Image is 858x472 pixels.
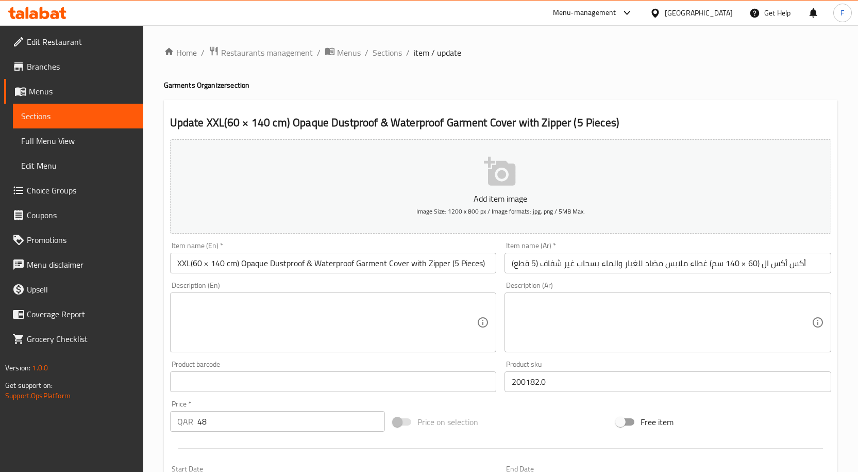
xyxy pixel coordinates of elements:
[504,371,831,392] input: Please enter product sku
[27,308,135,320] span: Coverage Report
[209,46,313,59] a: Restaurants management
[641,416,674,428] span: Free item
[414,46,461,59] span: item / update
[27,60,135,73] span: Branches
[164,46,197,59] a: Home
[21,159,135,172] span: Edit Menu
[325,46,361,59] a: Menus
[164,46,837,59] nav: breadcrumb
[27,234,135,246] span: Promotions
[21,110,135,122] span: Sections
[406,46,410,59] li: /
[170,253,497,273] input: Enter name En
[4,327,143,351] a: Grocery Checklist
[4,29,143,54] a: Edit Restaurant
[170,139,831,234] button: Add item imageImage Size: 1200 x 800 px / Image formats: jpg, png / 5MB Max.
[27,209,135,221] span: Coupons
[417,416,478,428] span: Price on selection
[13,153,143,178] a: Edit Menu
[416,205,585,217] span: Image Size: 1200 x 800 px / Image formats: jpg, png / 5MB Max.
[27,184,135,197] span: Choice Groups
[553,7,616,19] div: Menu-management
[4,79,143,104] a: Menus
[5,379,53,392] span: Get support on:
[4,277,143,302] a: Upsell
[201,46,205,59] li: /
[13,104,143,128] a: Sections
[221,46,313,59] span: Restaurants management
[27,258,135,271] span: Menu disclaimer
[13,128,143,153] a: Full Menu View
[4,227,143,252] a: Promotions
[177,415,193,428] p: QAR
[373,46,402,59] a: Sections
[365,46,368,59] li: /
[5,389,71,402] a: Support.OpsPlatform
[197,411,385,432] input: Please enter price
[186,192,815,205] p: Add item image
[337,46,361,59] span: Menus
[27,36,135,48] span: Edit Restaurant
[4,203,143,227] a: Coupons
[4,252,143,277] a: Menu disclaimer
[4,54,143,79] a: Branches
[5,361,30,375] span: Version:
[4,302,143,327] a: Coverage Report
[32,361,48,375] span: 1.0.0
[27,283,135,296] span: Upsell
[164,80,837,90] h4: Garments Organizer section
[170,115,831,131] h2: Update XXL(60 × 140 cm) Opaque Dustproof & Waterproof Garment Cover with Zipper (5 Pieces)
[317,46,321,59] li: /
[27,333,135,345] span: Grocery Checklist
[665,7,733,19] div: [GEOGRAPHIC_DATA]
[4,178,143,203] a: Choice Groups
[21,135,135,147] span: Full Menu View
[29,85,135,97] span: Menus
[170,371,497,392] input: Please enter product barcode
[840,7,844,19] span: F
[504,253,831,273] input: Enter name Ar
